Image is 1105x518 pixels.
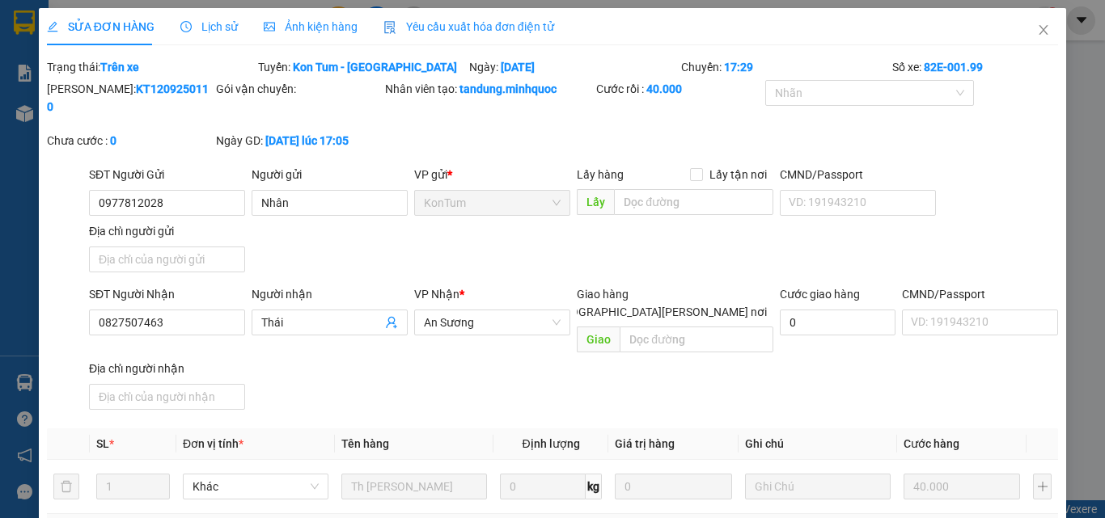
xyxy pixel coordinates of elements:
[646,82,682,95] b: 40.000
[459,82,557,95] b: tandung.minhquoc
[1037,23,1050,36] span: close
[252,285,408,303] div: Người nhận
[745,474,891,499] input: Ghi Chú
[341,474,487,499] input: VD: Bàn, Ghế
[703,166,773,183] span: Lấy tận nơi
[577,189,614,215] span: Lấy
[89,384,245,410] input: Địa chỉ của người nhận
[414,166,570,183] div: VP gửi
[100,61,139,74] b: Trên xe
[891,58,1060,76] div: Số xe:
[385,80,593,98] div: Nhân viên tạo:
[216,80,382,98] div: Gói vận chuyển:
[264,20,358,33] span: Ảnh kiện hàng
[615,437,675,450] span: Giá trị hàng
[614,189,773,215] input: Dọc đường
[522,437,579,450] span: Định lượng
[180,20,238,33] span: Lịch sử
[577,326,620,352] span: Giao
[424,310,561,335] span: An Sương
[47,21,58,32] span: edit
[256,58,468,76] div: Tuyến:
[252,166,408,183] div: Người gửi
[615,474,731,499] input: 0
[904,474,1020,499] input: 0
[193,474,319,499] span: Khác
[780,288,860,301] label: Cước giao hàng
[577,288,629,301] span: Giao hàng
[89,166,245,183] div: SĐT Người Gửi
[904,437,959,450] span: Cước hàng
[468,58,679,76] div: Ngày:
[96,437,109,450] span: SL
[586,474,602,499] span: kg
[53,474,79,499] button: delete
[501,61,535,74] b: [DATE]
[1021,8,1066,53] button: Close
[110,134,116,147] b: 0
[47,20,155,33] span: SỬA ĐƠN HÀNG
[89,360,245,377] div: Địa chỉ người nhận
[780,310,895,335] input: Cước giao hàng
[546,303,773,321] span: [GEOGRAPHIC_DATA][PERSON_NAME] nơi
[265,134,349,147] b: [DATE] lúc 17:05
[47,80,213,116] div: [PERSON_NAME]:
[780,166,936,183] div: CMND/Passport
[264,21,275,32] span: picture
[902,285,1058,303] div: CMND/Passport
[680,58,891,76] div: Chuyến:
[596,80,762,98] div: Cước rồi :
[45,58,256,76] div: Trạng thái:
[424,191,561,215] span: KonTum
[89,285,245,303] div: SĐT Người Nhận
[620,326,773,352] input: Dọc đường
[414,288,459,301] span: VP Nhận
[183,437,243,450] span: Đơn vị tính
[293,61,457,74] b: Kon Tum - [GEOGRAPHIC_DATA]
[89,246,245,272] input: Địa chỉ của người gửi
[216,132,382,150] div: Ngày GD:
[180,21,192,32] span: clock-circle
[577,168,624,181] span: Lấy hàng
[47,132,213,150] div: Chưa cước :
[385,316,398,329] span: user-add
[383,20,554,33] span: Yêu cầu xuất hóa đơn điện tử
[1033,474,1052,499] button: plus
[724,61,753,74] b: 17:29
[924,61,983,74] b: 82E-001.99
[383,21,396,34] img: icon
[341,437,389,450] span: Tên hàng
[739,428,897,460] th: Ghi chú
[89,222,245,240] div: Địa chỉ người gửi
